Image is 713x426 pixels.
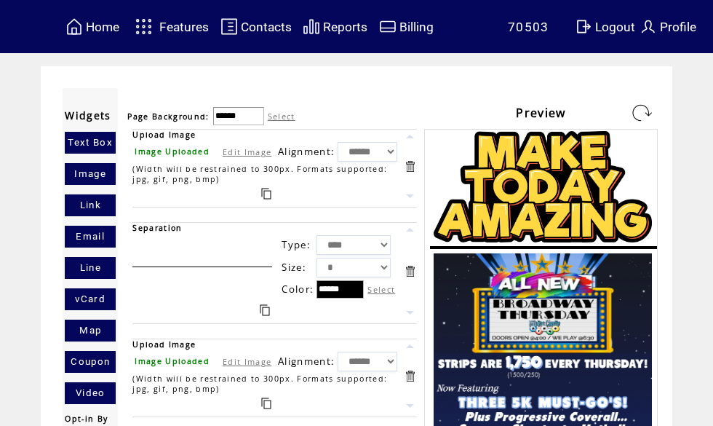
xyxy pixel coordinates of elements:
a: Home [63,15,122,38]
img: features.svg [131,15,156,39]
a: Email [65,226,116,248]
a: Move this item up [403,130,417,143]
a: Move this item up [403,223,417,237]
label: Select [367,284,395,295]
span: Alignment: [278,145,335,158]
span: Reports [323,20,367,34]
a: Delete this item [403,369,417,383]
a: Billing [377,15,436,38]
span: Upload Image [132,130,196,140]
span: Image Uploaded [135,146,210,157]
a: Reports [300,15,370,38]
a: Profile [637,15,698,38]
a: Move this item down [403,189,417,203]
span: Alignment: [278,355,335,368]
img: images [434,131,652,242]
span: Color: [282,283,314,296]
a: Move this item up [403,339,417,353]
a: Coupon [65,351,116,373]
a: Delete this item [403,264,417,278]
a: Duplicate this item [261,188,271,200]
a: Image [65,163,116,185]
img: creidtcard.svg [379,17,397,36]
img: profile.svg [640,17,657,36]
a: Edit Image [223,146,271,157]
a: Video [65,382,116,404]
span: (Width will be restrained to 300px. Formats supported: jpg, gif, png, bmp) [132,164,387,184]
a: Duplicate this item [261,398,271,409]
span: Billing [399,20,434,34]
span: Contacts [241,20,292,34]
a: Move this item down [403,306,417,320]
img: chart.svg [303,17,320,36]
a: Delete this item [403,159,417,173]
span: Page Background: [127,111,209,122]
span: Logout [595,20,635,34]
a: Line [65,257,116,279]
span: Image Uploaded [135,356,210,366]
span: Size: [282,261,306,274]
a: Duplicate this item [260,304,270,316]
img: exit.svg [575,17,592,36]
a: Move this item down [403,399,417,413]
label: Select [268,111,295,122]
a: vCard [65,288,116,310]
span: Widgets [65,109,111,122]
img: home.svg [65,17,83,36]
a: Map [65,320,116,342]
span: Home [86,20,119,34]
a: Logout [573,15,637,38]
span: Separation [132,223,182,233]
span: Profile [660,20,696,34]
span: Type: [282,238,311,251]
span: (Width will be restrained to 300px. Formats supported: jpg, gif, png, bmp) [132,374,387,394]
span: Upload Image [132,339,196,350]
a: Features [129,12,211,41]
a: Text Box [65,132,116,154]
span: Opt-in By [65,414,108,424]
img: contacts.svg [220,17,238,36]
span: Features [159,20,209,34]
a: Contacts [218,15,294,38]
a: Edit Image [223,356,271,367]
span: 70503 [508,20,549,34]
a: Link [65,194,116,216]
span: Preview [516,105,565,121]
